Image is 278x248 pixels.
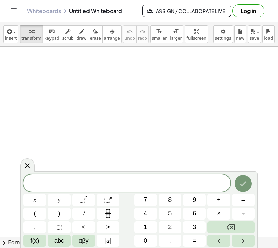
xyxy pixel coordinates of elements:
[77,36,87,41] span: draw
[159,208,181,220] button: 5
[262,25,275,43] button: load
[48,27,55,36] i: keyboard
[232,235,255,247] button: Right arrow
[90,36,101,41] span: erase
[168,223,172,232] span: 2
[125,36,135,41] span: undo
[97,208,119,220] button: Fraction
[159,235,181,247] button: .
[168,209,172,218] span: 5
[27,7,61,14] a: Whiteboards
[134,235,157,247] button: 0
[126,27,133,36] i: undo
[232,194,255,206] button: Minus
[250,36,259,41] span: save
[207,221,255,233] button: Backspace
[23,235,46,247] button: Functions
[236,36,244,41] span: new
[61,25,75,43] button: scrub
[193,195,196,205] span: 9
[88,25,102,43] button: erase
[85,195,88,201] sup: 2
[193,236,196,245] span: =
[144,223,147,232] span: 1
[170,36,182,41] span: larger
[159,221,181,233] button: 2
[23,208,46,220] button: (
[72,235,95,247] button: Greek alphabet
[134,194,157,206] button: 7
[34,195,36,205] span: x
[183,235,206,247] button: Equals
[31,236,39,245] span: f(x)
[97,194,119,206] button: Superscript
[79,196,85,203] span: ⬚
[235,175,252,192] button: Done
[106,223,110,232] span: >
[23,221,46,233] button: ,
[150,25,168,43] button: format_sizesmaller
[217,209,221,218] span: ×
[58,209,60,218] span: )
[248,25,261,43] button: save
[62,36,74,41] span: scrub
[169,236,171,245] span: .
[97,221,119,233] button: Greater than
[139,27,146,36] i: redo
[104,196,110,203] span: ⬚
[136,25,149,43] button: redoredo
[105,237,107,244] span: |
[110,237,111,244] span: |
[213,25,233,43] button: settings
[44,36,59,41] span: keypad
[168,25,183,43] button: format_sizelarger
[193,223,196,232] span: 3
[215,36,231,41] span: settings
[3,25,18,43] button: insert
[144,195,147,205] span: 7
[72,208,95,220] button: Square root
[75,25,88,43] button: draw
[134,221,157,233] button: 1
[144,236,147,245] span: 0
[72,194,95,206] button: Squared
[232,208,255,220] button: Divide
[97,235,119,247] button: Absolute value
[8,5,19,16] button: Toggle navigation
[241,195,245,205] span: –
[183,208,206,220] button: 6
[48,235,71,247] button: Alphabet
[82,209,85,218] span: √
[56,223,62,232] span: ⬚
[21,36,41,41] span: transform
[168,195,172,205] span: 8
[156,27,162,36] i: format_size
[144,209,147,218] span: 4
[217,195,221,205] span: +
[186,36,206,41] span: fullscreen
[20,25,43,43] button: transform
[82,223,85,232] span: <
[138,36,147,41] span: redo
[264,36,273,41] span: load
[173,27,179,36] i: format_size
[123,25,137,43] button: undoundo
[34,223,36,232] span: ,
[34,209,36,218] span: (
[5,36,17,41] span: insert
[48,221,71,233] button: Placeholder
[104,36,120,41] span: arrange
[159,194,181,206] button: 8
[110,195,112,201] sup: n
[54,236,64,245] span: abc
[72,221,95,233] button: Less than
[207,235,230,247] button: Left arrow
[23,194,46,206] button: x
[207,194,230,206] button: Plus
[207,208,230,220] button: Times
[232,4,264,17] button: Log in
[58,195,61,205] span: y
[142,5,231,17] button: Assign / Collaborate Live
[79,236,89,245] span: αβγ
[48,194,71,206] button: y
